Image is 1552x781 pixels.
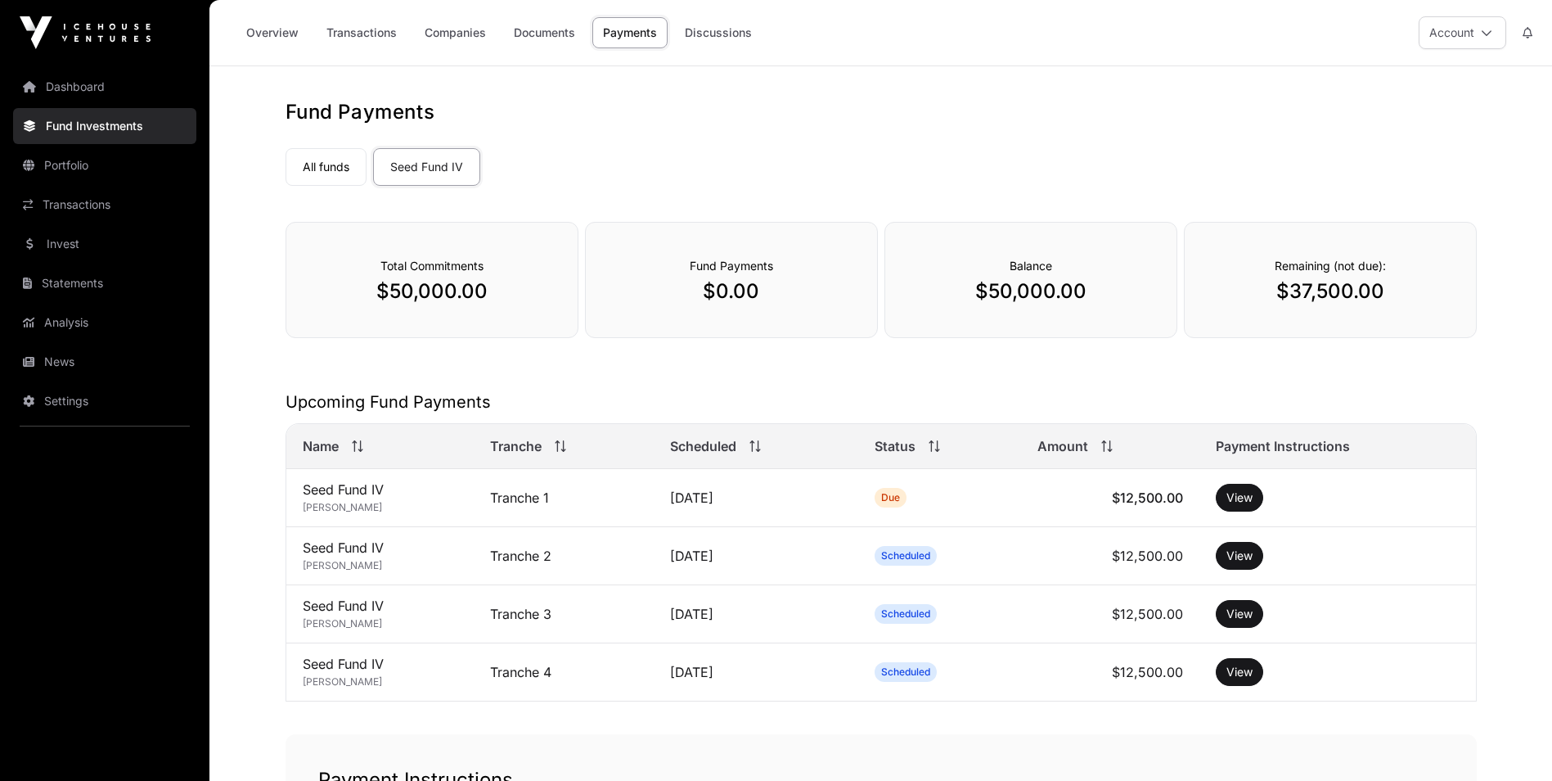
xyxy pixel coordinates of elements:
td: Seed Fund IV [286,643,475,702]
a: Overview [236,17,309,48]
span: Amount [1037,436,1088,456]
a: Payments [592,17,668,48]
td: Tranche 2 [474,527,654,585]
a: Portfolio [13,147,196,183]
a: Documents [503,17,586,48]
p: $37,500.00 [1217,278,1443,305]
span: Status [875,436,915,456]
span: Fund Payments [690,259,773,273]
p: $50,000.00 [918,278,1144,305]
a: Transactions [316,17,407,48]
a: All funds [286,148,367,186]
button: Account [1419,16,1506,49]
td: Seed Fund IV [286,469,475,527]
span: Scheduled [881,666,930,679]
td: Tranche 4 [474,643,654,702]
span: [PERSON_NAME] [303,675,382,688]
a: Companies [414,17,497,48]
td: Seed Fund IV [286,585,475,643]
span: Remaining (not due): [1275,259,1386,273]
td: [DATE] [654,585,858,643]
a: Settings [13,383,196,419]
span: [PERSON_NAME] [303,559,382,571]
span: [PERSON_NAME] [303,617,382,630]
td: [DATE] [654,643,858,702]
a: News [13,344,196,380]
a: Fund Investments [13,108,196,144]
a: Statements [13,265,196,301]
td: Tranche 3 [474,585,654,643]
a: Transactions [13,187,196,223]
span: Scheduled [670,436,736,456]
td: Tranche 1 [474,469,654,527]
a: Discussions [674,17,763,48]
button: View [1216,600,1263,628]
td: [DATE] [654,527,858,585]
span: Scheduled [881,549,930,562]
span: $12,500.00 [1112,490,1183,506]
span: Balance [1010,259,1052,273]
span: $12,500.00 [1112,664,1183,680]
span: $12,500.00 [1112,548,1183,564]
a: Analysis [13,305,196,341]
span: Scheduled [881,607,930,621]
button: View [1216,542,1263,570]
span: Due [881,491,900,504]
p: $0.00 [619,278,844,305]
p: $50,000.00 [319,278,545,305]
a: Seed Fund IV [373,148,480,186]
h2: Upcoming Fund Payments [286,390,1477,413]
span: Name [303,436,339,456]
a: Invest [13,226,196,262]
span: Tranche [490,436,542,456]
img: Icehouse Ventures Logo [20,16,151,49]
span: Total Commitments [380,259,484,273]
span: $12,500.00 [1112,606,1183,622]
button: View [1216,484,1263,512]
td: [DATE] [654,469,858,527]
h1: Fund Payments [286,99,1477,125]
a: Dashboard [13,69,196,105]
td: Seed Fund IV [286,527,475,585]
span: [PERSON_NAME] [303,501,382,513]
button: View [1216,658,1263,686]
span: Payment Instructions [1216,436,1350,456]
